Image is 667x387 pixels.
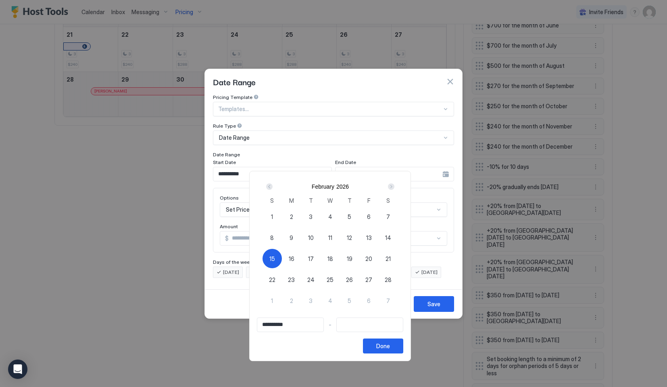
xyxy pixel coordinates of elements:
span: 3 [309,212,313,221]
span: 11 [328,233,332,242]
button: 12 [340,228,359,247]
span: F [367,196,371,205]
button: 28 [379,270,398,289]
span: S [386,196,390,205]
span: 4 [328,297,332,305]
span: 10 [308,233,314,242]
span: 12 [347,233,352,242]
button: 7 [379,291,398,310]
div: Done [376,342,390,350]
button: 14 [379,228,398,247]
button: 18 [321,249,340,268]
span: T [309,196,313,205]
span: W [327,196,333,205]
button: 2026 [336,183,349,190]
span: - [329,321,331,328]
button: 6 [359,291,379,310]
button: 19 [340,249,359,268]
input: Input Field [337,318,403,332]
button: 2 [282,291,301,310]
span: 7 [386,297,390,305]
span: 21 [386,254,391,263]
button: 11 [321,228,340,247]
span: 26 [346,276,353,284]
span: 1 [271,297,273,305]
button: 4 [321,291,340,310]
span: 15 [269,254,275,263]
span: 17 [308,254,314,263]
button: 1 [263,207,282,226]
span: 5 [348,297,351,305]
button: 25 [321,270,340,289]
span: 20 [365,254,372,263]
button: 20 [359,249,379,268]
span: T [348,196,352,205]
span: 28 [385,276,392,284]
button: 5 [340,291,359,310]
span: 23 [288,276,295,284]
span: 5 [348,212,351,221]
button: 3 [301,291,321,310]
span: 9 [290,233,293,242]
span: 14 [385,233,391,242]
button: February [312,183,334,190]
span: 2 [290,212,293,221]
button: 21 [379,249,398,268]
span: 6 [367,297,371,305]
input: Input Field [257,318,323,332]
button: 9 [282,228,301,247]
button: 2 [282,207,301,226]
span: M [289,196,294,205]
span: 27 [365,276,372,284]
button: 8 [263,228,282,247]
span: 16 [289,254,294,263]
button: 23 [282,270,301,289]
div: Open Intercom Messenger [8,360,27,379]
span: 24 [307,276,315,284]
span: 6 [367,212,371,221]
span: 4 [328,212,332,221]
span: 2 [290,297,293,305]
button: 1 [263,291,282,310]
span: 7 [386,212,390,221]
span: 18 [327,254,333,263]
button: 15 [263,249,282,268]
span: 1 [271,212,273,221]
button: Next [385,182,396,191]
button: 3 [301,207,321,226]
button: 10 [301,228,321,247]
button: 24 [301,270,321,289]
button: Done [363,339,403,353]
span: 3 [309,297,313,305]
span: 22 [269,276,275,284]
button: 13 [359,228,379,247]
button: 4 [321,207,340,226]
button: 22 [263,270,282,289]
button: 7 [379,207,398,226]
button: 26 [340,270,359,289]
button: 5 [340,207,359,226]
button: 17 [301,249,321,268]
button: Prev [265,182,275,191]
span: 25 [327,276,333,284]
span: 8 [270,233,274,242]
span: 13 [366,233,372,242]
button: 16 [282,249,301,268]
span: S [270,196,274,205]
span: 19 [347,254,352,263]
button: 6 [359,207,379,226]
button: 27 [359,270,379,289]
